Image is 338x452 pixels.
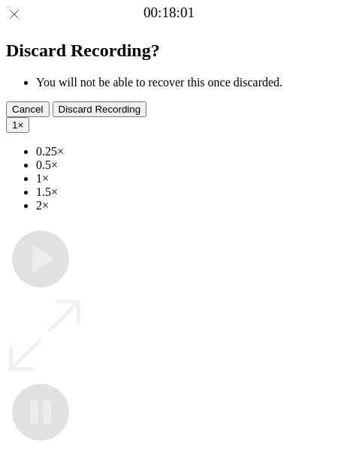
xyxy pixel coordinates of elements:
[6,41,332,61] h2: Discard Recording?
[36,172,332,185] li: 1×
[53,101,147,117] button: Discard Recording
[36,158,332,172] li: 0.5×
[143,5,195,21] a: 00:18:01
[12,119,17,131] span: 1
[36,76,332,89] li: You will not be able to recover this once discarded.
[6,117,29,133] button: 1×
[6,101,50,117] button: Cancel
[36,199,332,212] li: 2×
[36,145,332,158] li: 0.25×
[36,185,332,199] li: 1.5×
